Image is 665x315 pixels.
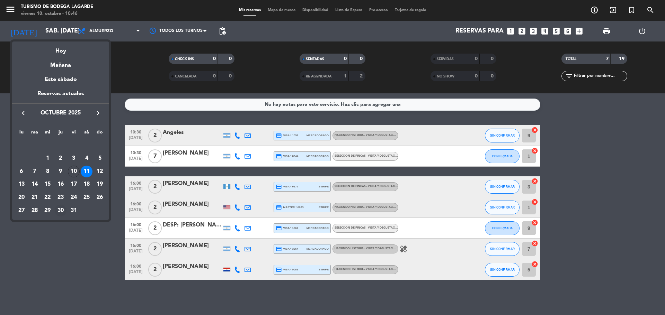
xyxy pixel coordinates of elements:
div: 28 [29,205,41,216]
td: 12 de octubre de 2025 [93,165,106,178]
td: 21 de octubre de 2025 [28,191,41,204]
div: 14 [29,178,41,190]
div: Este sábado [12,70,109,89]
div: 6 [16,166,27,177]
td: 13 de octubre de 2025 [15,178,28,191]
div: Mañana [12,56,109,70]
td: 20 de octubre de 2025 [15,191,28,204]
div: 23 [55,192,66,203]
div: 25 [81,192,92,203]
div: 16 [55,178,66,190]
td: 28 de octubre de 2025 [28,204,41,217]
td: 24 de octubre de 2025 [67,191,80,204]
td: 30 de octubre de 2025 [54,204,67,217]
div: 10 [68,166,80,177]
div: 18 [81,178,92,190]
th: miércoles [41,128,54,139]
td: 27 de octubre de 2025 [15,204,28,217]
div: 3 [68,152,80,164]
td: 9 de octubre de 2025 [54,165,67,178]
th: viernes [67,128,80,139]
td: 2 de octubre de 2025 [54,152,67,165]
th: martes [28,128,41,139]
div: 31 [68,205,80,216]
td: 16 de octubre de 2025 [54,178,67,191]
td: 25 de octubre de 2025 [80,191,94,204]
button: keyboard_arrow_right [92,109,104,118]
div: 30 [55,205,66,216]
div: 17 [68,178,80,190]
div: 11 [81,166,92,177]
th: jueves [54,128,67,139]
div: 4 [81,152,92,164]
td: 18 de octubre de 2025 [80,178,94,191]
td: 31 de octubre de 2025 [67,204,80,217]
td: 5 de octubre de 2025 [93,152,106,165]
td: OCT. [15,139,106,152]
div: 9 [55,166,66,177]
td: 29 de octubre de 2025 [41,204,54,217]
th: domingo [93,128,106,139]
td: 3 de octubre de 2025 [67,152,80,165]
td: 15 de octubre de 2025 [41,178,54,191]
td: 23 de octubre de 2025 [54,191,67,204]
div: 7 [29,166,41,177]
div: Hoy [12,41,109,56]
div: 26 [94,192,106,203]
i: keyboard_arrow_right [94,109,102,117]
td: 11 de octubre de 2025 [80,165,94,178]
div: 21 [29,192,41,203]
td: 26 de octubre de 2025 [93,191,106,204]
span: octubre 2025 [29,109,92,118]
div: 13 [16,178,27,190]
div: 8 [42,166,53,177]
td: 1 de octubre de 2025 [41,152,54,165]
td: 22 de octubre de 2025 [41,191,54,204]
td: 6 de octubre de 2025 [15,165,28,178]
td: 7 de octubre de 2025 [28,165,41,178]
div: 22 [42,192,53,203]
div: 19 [94,178,106,190]
div: 24 [68,192,80,203]
i: keyboard_arrow_left [19,109,27,117]
div: 20 [16,192,27,203]
div: 27 [16,205,27,216]
td: 17 de octubre de 2025 [67,178,80,191]
button: keyboard_arrow_left [17,109,29,118]
th: lunes [15,128,28,139]
td: 4 de octubre de 2025 [80,152,94,165]
div: 15 [42,178,53,190]
div: 2 [55,152,66,164]
th: sábado [80,128,94,139]
div: 1 [42,152,53,164]
td: 19 de octubre de 2025 [93,178,106,191]
td: 14 de octubre de 2025 [28,178,41,191]
div: 29 [42,205,53,216]
td: 8 de octubre de 2025 [41,165,54,178]
td: 10 de octubre de 2025 [67,165,80,178]
div: 12 [94,166,106,177]
div: Reservas actuales [12,89,109,103]
div: 5 [94,152,106,164]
